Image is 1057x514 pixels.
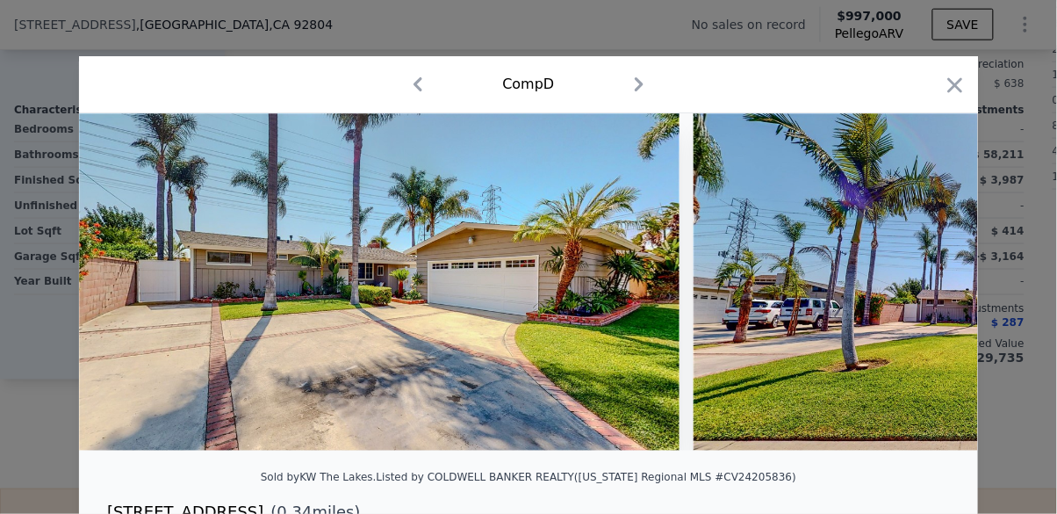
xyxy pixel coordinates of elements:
img: Property Img [79,113,679,451]
div: Listed by COLDWELL BANKER REALTY ([US_STATE] Regional MLS #CV24205836) [377,471,796,483]
div: Comp D [502,74,554,95]
div: Sold by KW The Lakes . [261,471,377,483]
